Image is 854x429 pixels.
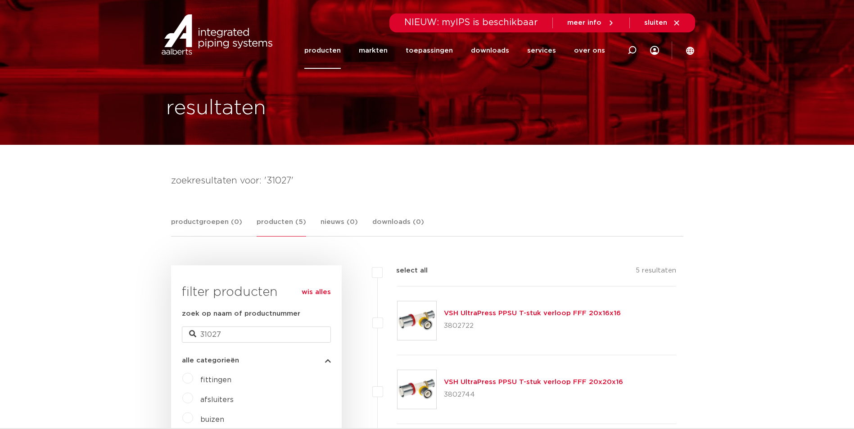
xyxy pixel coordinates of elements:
[444,319,621,333] p: 3802722
[567,19,601,26] span: meer info
[444,388,623,402] p: 3802744
[567,19,615,27] a: meer info
[398,301,436,340] img: Thumbnail for VSH UltraPress PPSU T-stuk verloop FFF 20x16x16
[200,416,224,423] a: buizen
[404,18,538,27] span: NIEUW: myIPS is beschikbaar
[257,217,306,237] a: producten (5)
[200,376,231,384] a: fittingen
[321,217,358,236] a: nieuws (0)
[200,396,234,403] a: afsluiters
[644,19,667,26] span: sluiten
[182,326,331,343] input: zoeken
[166,94,266,123] h1: resultaten
[574,32,605,69] a: over ons
[471,32,509,69] a: downloads
[383,265,428,276] label: select all
[372,217,424,236] a: downloads (0)
[171,174,683,188] h4: zoekresultaten voor: '31027'
[398,370,436,409] img: Thumbnail for VSH UltraPress PPSU T-stuk verloop FFF 20x20x16
[650,32,659,69] div: my IPS
[406,32,453,69] a: toepassingen
[182,357,331,364] button: alle categorieën
[304,32,341,69] a: producten
[171,217,242,236] a: productgroepen (0)
[644,19,681,27] a: sluiten
[527,32,556,69] a: services
[304,32,605,69] nav: Menu
[302,287,331,298] a: wis alles
[182,308,300,319] label: zoek op naam of productnummer
[182,357,239,364] span: alle categorieën
[182,283,331,301] h3: filter producten
[444,310,621,317] a: VSH UltraPress PPSU T-stuk verloop FFF 20x16x16
[636,265,676,279] p: 5 resultaten
[359,32,388,69] a: markten
[444,379,623,385] a: VSH UltraPress PPSU T-stuk verloop FFF 20x20x16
